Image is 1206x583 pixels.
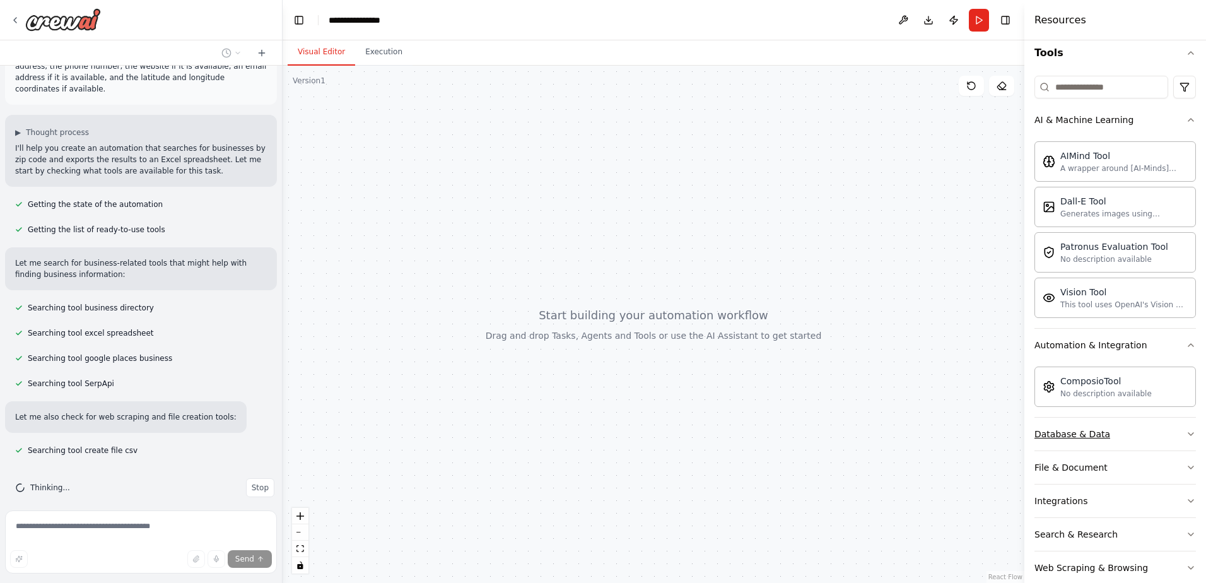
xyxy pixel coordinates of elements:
[1060,240,1168,253] div: Patronus Evaluation Tool
[1034,114,1133,126] div: AI & Machine Learning
[292,557,308,574] button: toggle interactivity
[252,45,272,61] button: Start a new chat
[288,39,355,66] button: Visual Editor
[997,11,1014,29] button: Hide right sidebar
[30,483,70,493] span: Thinking...
[292,508,308,574] div: React Flow controls
[15,257,267,280] p: Let me search for business-related tools that might help with finding business information:
[1043,155,1055,168] img: Aimindtool
[1060,163,1188,174] div: A wrapper around [AI-Minds]([URL][DOMAIN_NAME]). Useful for when you need answers to questions fr...
[1043,380,1055,393] img: Composiotool
[1060,389,1152,399] div: No description available
[1043,291,1055,304] img: Visiontool
[1034,428,1110,440] div: Database & Data
[292,541,308,557] button: fit view
[15,143,267,177] p: I'll help you create an automation that searches for businesses by zip code and exports the resul...
[28,199,163,209] span: Getting the state of the automation
[1034,461,1108,474] div: File & Document
[28,328,154,338] span: Searching tool excel spreadsheet
[1060,286,1188,298] div: Vision Tool
[28,353,172,363] span: Searching tool google places business
[1034,103,1196,136] button: AI & Machine Learning
[1060,375,1152,387] div: ComposioTool
[28,225,165,235] span: Getting the list of ready-to-use tools
[28,379,114,389] span: Searching tool SerpApi
[15,127,21,138] span: ▶
[1034,362,1196,417] div: Automation & Integration
[28,303,154,313] span: Searching tool business directory
[1043,246,1055,259] img: Patronusevaltool
[228,550,272,568] button: Send
[1060,150,1188,162] div: AIMind Tool
[355,39,413,66] button: Execution
[1060,195,1188,208] div: Dall-E Tool
[208,550,225,568] button: Click to speak your automation idea
[1034,528,1118,541] div: Search & Research
[1034,136,1196,328] div: AI & Machine Learning
[1034,35,1196,71] button: Tools
[1034,451,1196,484] button: File & Document
[216,45,247,61] button: Switch to previous chat
[1060,300,1188,310] div: This tool uses OpenAI's Vision API to describe the contents of an image.
[1034,13,1086,28] h4: Resources
[235,554,254,564] span: Send
[293,76,325,86] div: Version 1
[1034,485,1196,517] button: Integrations
[15,127,89,138] button: ▶Thought process
[1060,209,1188,219] div: Generates images using OpenAI's Dall-E model.
[292,508,308,524] button: zoom in
[292,524,308,541] button: zoom out
[28,445,138,456] span: Searching tool create file csv
[252,483,269,493] span: Stop
[1034,518,1196,551] button: Search & Research
[988,574,1022,580] a: React Flow attribution
[15,411,237,423] p: Let me also check for web scraping and file creation tools:
[1034,495,1087,507] div: Integrations
[1034,339,1147,351] div: Automation & Integration
[1034,418,1196,450] button: Database & Data
[26,127,89,138] span: Thought process
[1060,254,1168,264] div: No description available
[1034,562,1148,574] div: Web Scraping & Browsing
[187,550,205,568] button: Upload files
[10,550,28,568] button: Improve this prompt
[1043,201,1055,213] img: Dalletool
[329,14,392,26] nav: breadcrumb
[1034,329,1196,362] button: Automation & Integration
[25,8,101,31] img: Logo
[290,11,308,29] button: Hide left sidebar
[246,478,274,497] button: Stop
